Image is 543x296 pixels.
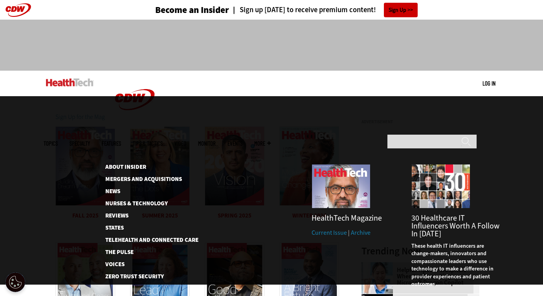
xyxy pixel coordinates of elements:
[126,5,229,15] a: Become an Insider
[105,188,186,194] a: News
[128,27,415,63] iframe: advertisement
[482,80,495,87] a: Log in
[105,201,186,206] a: Nurses & Technology
[6,272,25,292] div: Cookie Settings
[105,274,198,280] a: Zero Trust Security
[105,71,164,129] img: Home
[46,79,94,86] img: Home
[105,237,186,243] a: Telehealth and Connected Care
[384,3,418,17] a: Sign Up
[411,242,499,289] p: These health IT influencers are change-makers, innovators and compassionate leaders who use techn...
[411,213,499,239] a: 30 Healthcare IT Influencers Worth a Follow in [DATE]
[105,176,186,182] a: Mergers and Acquisitions
[351,228,371,237] a: Archive
[411,164,470,208] img: collage of influencers
[312,214,400,222] h3: HealthTech Magazine
[6,272,25,292] button: Open Preferences
[105,164,186,170] a: About Insider
[312,164,371,208] img: Fall 2025 Cover
[229,6,376,14] a: Sign up [DATE] to receive premium content!
[348,228,350,237] span: |
[105,249,186,255] a: The Pulse
[105,225,186,231] a: States
[312,228,347,237] a: Current Issue
[105,213,186,219] a: Reviews
[105,261,186,267] a: Voices
[482,79,495,88] div: User menu
[155,5,229,15] h3: Become an Insider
